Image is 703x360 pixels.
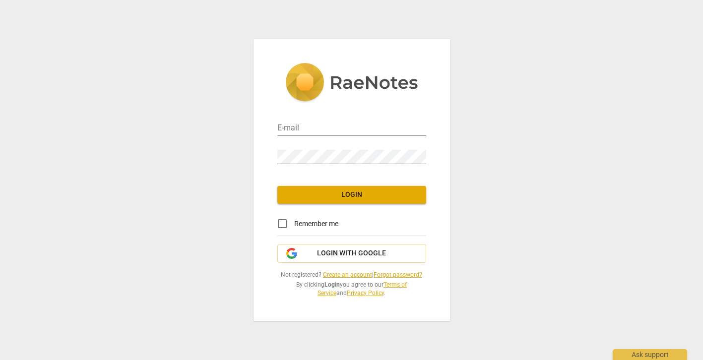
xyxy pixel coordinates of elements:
[317,248,386,258] span: Login with Google
[347,290,384,297] a: Privacy Policy
[277,281,426,297] span: By clicking you agree to our and .
[277,186,426,204] button: Login
[277,244,426,263] button: Login with Google
[323,271,372,278] a: Create an account
[294,219,338,229] span: Remember me
[285,63,418,104] img: 5ac2273c67554f335776073100b6d88f.svg
[318,281,407,297] a: Terms of Service
[277,271,426,279] span: Not registered? |
[374,271,422,278] a: Forgot password?
[285,190,418,200] span: Login
[324,281,340,288] b: Login
[613,349,687,360] div: Ask support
